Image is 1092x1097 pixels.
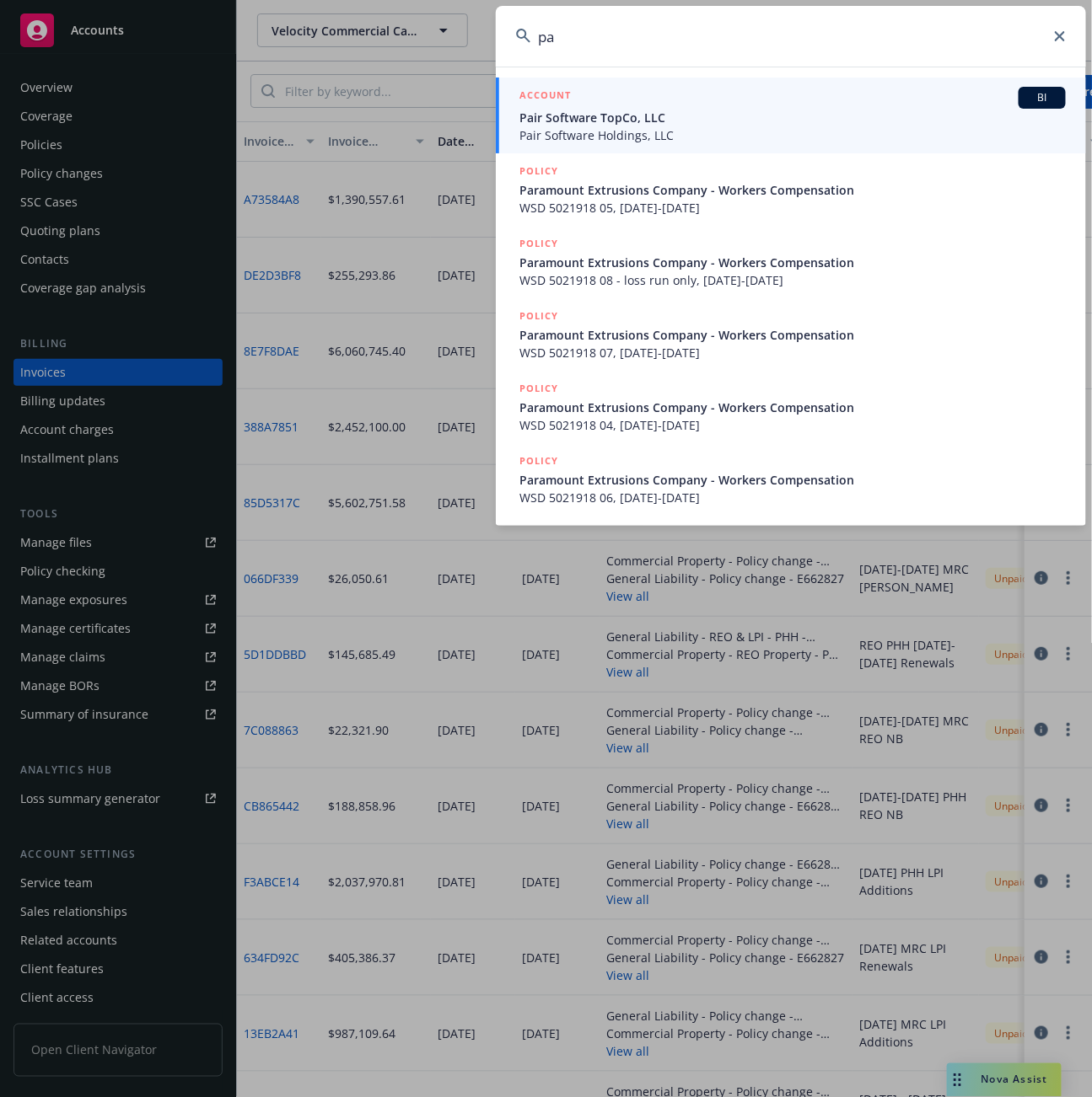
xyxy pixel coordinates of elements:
a: POLICYParamount Extrusions Company - Workers CompensationWSD 5021918 08 - loss run only, [DATE]-[... [496,226,1086,298]
span: Paramount Extrusions Company - Workers Compensation [519,181,1066,199]
span: WSD 5021918 04, [DATE]-[DATE] [519,416,1066,434]
span: Pair Software TopCo, LLC [519,109,1066,126]
input: Search... [496,6,1086,67]
a: ACCOUNTBIPair Software TopCo, LLCPair Software Holdings, LLC [496,78,1086,153]
a: POLICYParamount Extrusions Company - Workers CompensationWSD 5021918 04, [DATE]-[DATE] [496,371,1086,443]
span: Pair Software Holdings, LLC [519,126,1066,144]
span: BI [1025,90,1059,105]
span: Paramount Extrusions Company - Workers Compensation [519,326,1066,344]
a: POLICYParamount Extrusions Company - Workers CompensationWSD 5021918 07, [DATE]-[DATE] [496,298,1086,371]
a: POLICYParamount Extrusions Company - Workers CompensationWSD 5021918 06, [DATE]-[DATE] [496,443,1086,516]
h5: POLICY [519,452,558,469]
h5: POLICY [519,235,558,252]
span: WSD 5021918 06, [DATE]-[DATE] [519,489,1066,506]
h5: POLICY [519,163,558,179]
h5: ACCOUNT [519,87,571,107]
a: POLICYParamount Extrusions Company - Workers CompensationWSD 5021918 05, [DATE]-[DATE] [496,153,1086,226]
span: WSD 5021918 07, [DATE]-[DATE] [519,344,1066,361]
span: Paramount Extrusions Company - Workers Compensation [519,254,1066,271]
span: WSD 5021918 05, [DATE]-[DATE] [519,199,1066,217]
h5: POLICY [519,308,558,324]
span: Paramount Extrusions Company - Workers Compensation [519,399,1066,416]
span: WSD 5021918 08 - loss run only, [DATE]-[DATE] [519,271,1066,289]
h5: POLICY [519,380,558,397]
span: Paramount Extrusions Company - Workers Compensation [519,471,1066,489]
